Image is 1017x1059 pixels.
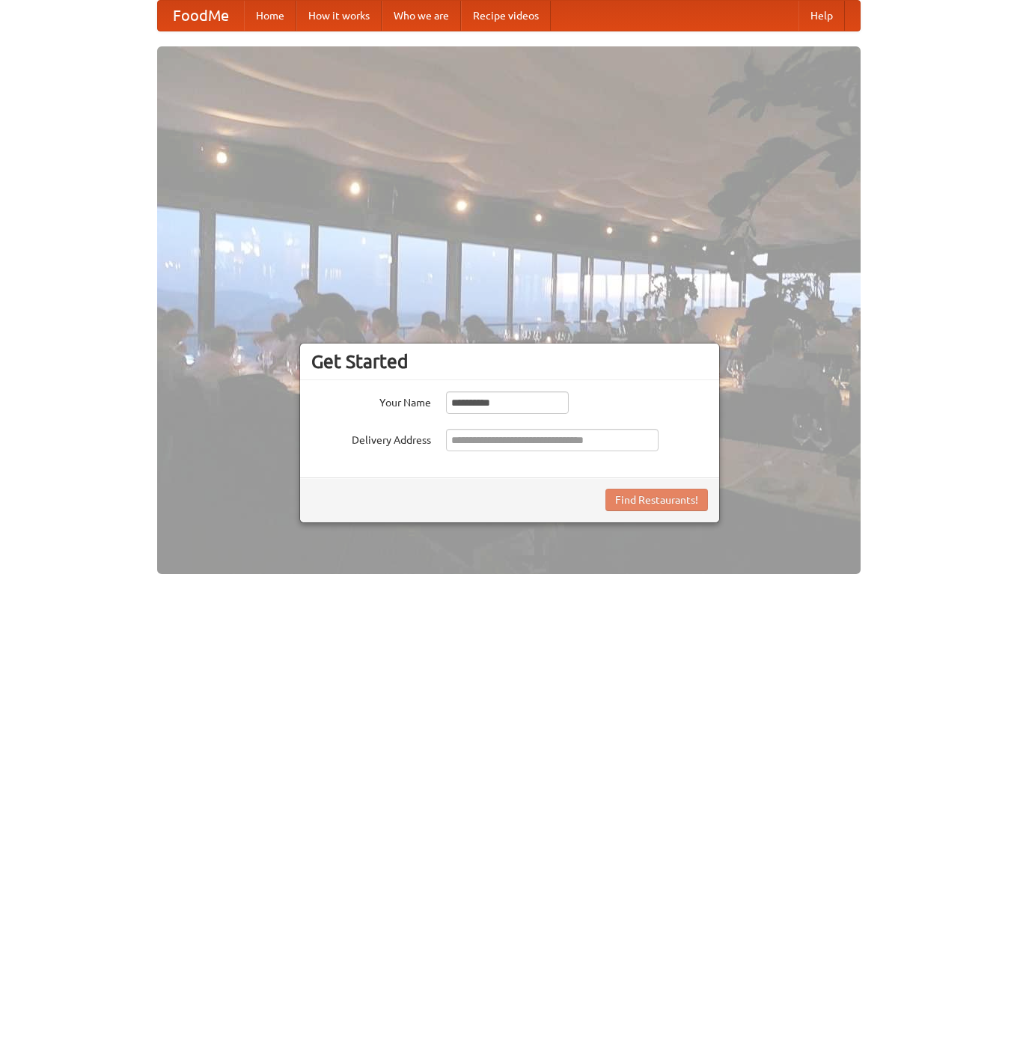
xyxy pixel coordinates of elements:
[461,1,551,31] a: Recipe videos
[311,350,708,373] h3: Get Started
[311,429,431,448] label: Delivery Address
[244,1,296,31] a: Home
[798,1,845,31] a: Help
[158,1,244,31] a: FoodMe
[605,489,708,511] button: Find Restaurants!
[296,1,382,31] a: How it works
[382,1,461,31] a: Who we are
[311,391,431,410] label: Your Name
